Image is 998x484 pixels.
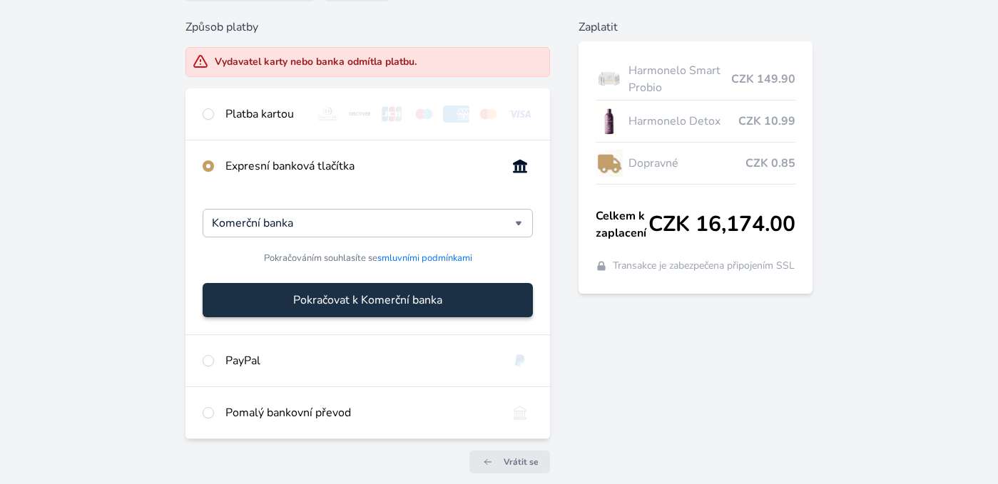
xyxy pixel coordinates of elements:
div: Expresní banková tlačítka [225,158,496,175]
img: amex.svg [443,105,469,123]
img: DETOX_se_stinem_x-lo.jpg [596,103,623,139]
div: Platba kartou [225,105,303,123]
span: Transakce je zabezpečena připojením SSL [613,259,795,273]
div: Komerční banka [203,209,534,237]
div: PayPal [225,352,496,369]
span: CZK 0.85 [745,155,795,172]
span: CZK 16,174.00 [648,212,795,237]
img: Box-6-lahvi-SMART-PROBIO-1_(1)-lo.png [596,61,623,97]
span: Celkem k zaplacení [596,207,648,242]
img: mc.svg [475,105,501,123]
img: discover.svg [347,105,373,123]
span: Dopravné [628,155,745,172]
span: Pokračováním souhlasíte se [264,252,472,265]
h6: Zaplatit [579,19,813,36]
a: smluvními podmínkami [377,252,472,264]
span: CZK 10.99 [738,113,795,130]
span: Pokračovat k Komerční banka [293,292,442,309]
span: Harmonelo Detox [628,113,738,130]
input: Hledat... [212,215,516,232]
img: diners.svg [315,105,341,123]
img: maestro.svg [411,105,437,123]
span: Vrátit se [504,456,539,468]
img: visa.svg [507,105,534,123]
img: jcb.svg [379,105,405,123]
h6: Způsob platby [185,19,551,36]
span: Harmonelo Smart Probio [628,62,731,96]
div: Vydavatel karty nebo banka odmítla platbu. [215,55,417,69]
img: bankTransfer_IBAN.svg [507,404,534,421]
img: delivery-lo.png [596,145,623,181]
div: Pomalý bankovní převod [225,404,496,421]
a: Vrátit se [469,450,550,473]
span: CZK 149.90 [731,71,795,88]
button: Pokračovat k Komerční banka [203,283,534,317]
img: onlineBanking_CZ.svg [507,158,534,175]
img: paypal.svg [507,352,534,369]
